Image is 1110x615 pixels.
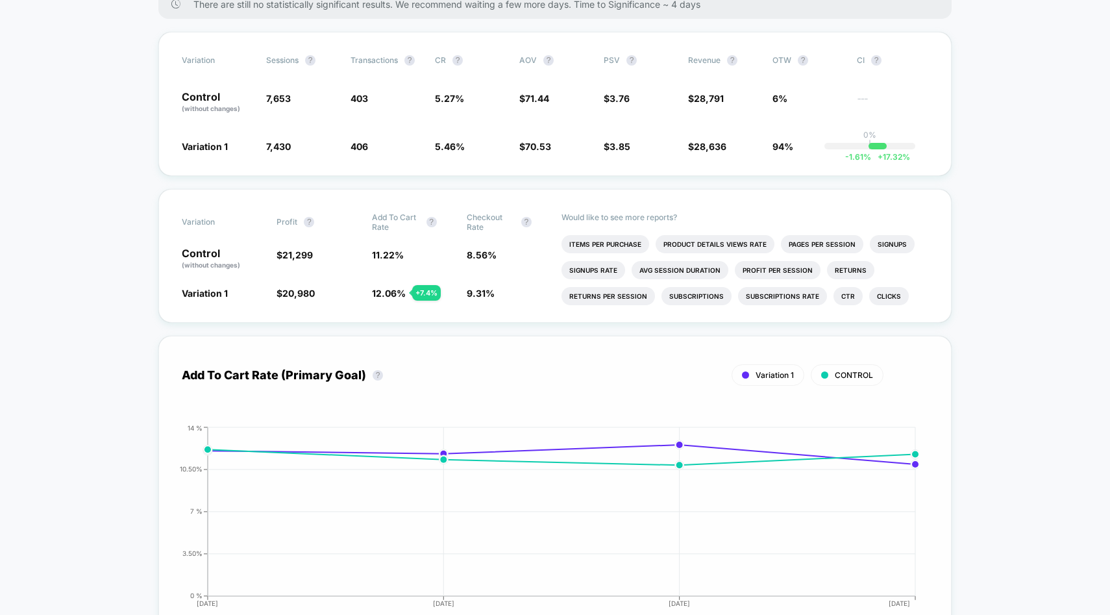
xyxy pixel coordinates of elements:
span: $ [277,288,315,299]
span: 3.85 [610,141,630,152]
span: $ [519,141,551,152]
span: $ [604,141,630,152]
span: 9.31 % [467,288,495,299]
span: $ [519,93,549,104]
button: ? [871,55,882,66]
span: Variation 1 [182,288,228,299]
span: CI [857,55,928,66]
li: Signups Rate [561,261,625,279]
button: ? [521,217,532,227]
span: 6% [772,93,787,104]
button: ? [626,55,637,66]
button: ? [452,55,463,66]
tspan: [DATE] [197,599,218,607]
span: $ [688,93,724,104]
span: 403 [351,93,368,104]
div: + 7.4 % [412,285,441,301]
button: ? [304,217,314,227]
li: Ctr [833,287,863,305]
span: (without changes) [182,105,240,112]
span: (without changes) [182,261,240,269]
p: Control [182,248,264,270]
p: | [869,140,871,149]
tspan: 3.50% [182,549,203,557]
button: ? [426,217,437,227]
span: Variation [182,55,253,66]
p: 0% [863,130,876,140]
span: CONTROL [835,370,873,380]
span: --- [857,95,928,114]
span: Sessions [266,55,299,65]
li: Returns [827,261,874,279]
span: 11.22 % [372,249,404,260]
button: ? [543,55,554,66]
span: $ [688,141,726,152]
span: Variation 1 [756,370,794,380]
li: Items Per Purchase [561,235,649,253]
span: Checkout Rate [467,212,515,232]
span: $ [277,249,313,260]
tspan: 14 % [188,423,203,431]
li: Profit Per Session [735,261,820,279]
span: 12.06 % [372,288,406,299]
span: 7,430 [266,141,291,152]
span: 94% [772,141,793,152]
tspan: [DATE] [433,599,454,607]
button: ? [798,55,808,66]
li: Clicks [869,287,909,305]
li: Avg Session Duration [632,261,728,279]
span: 28,791 [694,93,724,104]
span: + [878,152,883,162]
span: 5.46 % [435,141,465,152]
span: Variation [182,212,253,232]
span: PSV [604,55,620,65]
li: Subscriptions Rate [738,287,827,305]
span: 17.32 % [871,152,910,162]
li: Returns Per Session [561,287,655,305]
li: Signups [870,235,915,253]
span: 71.44 [525,93,549,104]
p: Would like to see more reports? [561,212,928,222]
tspan: 0 % [190,592,203,599]
span: Profit [277,217,297,227]
li: Pages Per Session [781,235,863,253]
tspan: [DATE] [889,599,911,607]
span: Variation 1 [182,141,228,152]
span: -1.61 % [845,152,871,162]
span: 8.56 % [467,249,497,260]
span: 406 [351,141,368,152]
tspan: [DATE] [669,599,690,607]
span: 70.53 [525,141,551,152]
span: OTW [772,55,844,66]
span: 5.27 % [435,93,464,104]
span: 3.76 [610,93,630,104]
tspan: 10.50% [180,465,203,473]
span: Add To Cart Rate [372,212,420,232]
button: ? [404,55,415,66]
button: ? [727,55,737,66]
span: 7,653 [266,93,291,104]
button: ? [305,55,315,66]
span: AOV [519,55,537,65]
span: 28,636 [694,141,726,152]
li: Subscriptions [661,287,732,305]
button: ? [373,370,383,381]
span: CR [435,55,446,65]
tspan: 7 % [190,507,203,515]
span: 21,299 [282,249,313,260]
span: Revenue [688,55,721,65]
li: Product Details Views Rate [656,235,774,253]
p: Control [182,92,253,114]
span: $ [604,93,630,104]
span: 20,980 [282,288,315,299]
span: Transactions [351,55,398,65]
